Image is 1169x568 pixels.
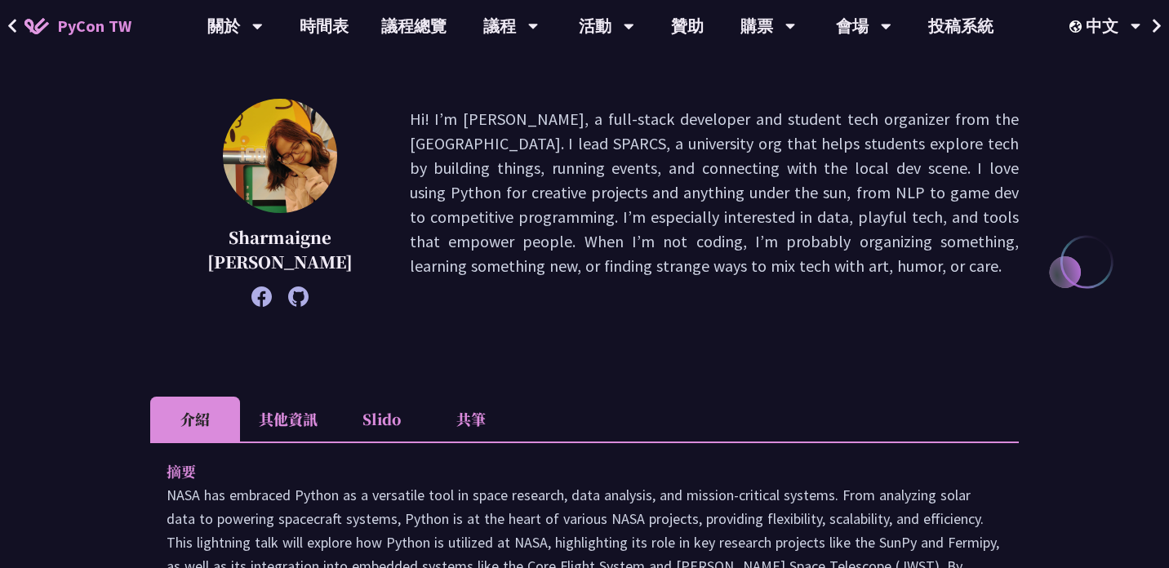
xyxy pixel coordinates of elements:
li: 介紹 [150,397,240,442]
img: Locale Icon [1069,20,1086,33]
p: Hi! I’m [PERSON_NAME], a full-stack developer and student tech organizer from the [GEOGRAPHIC_DAT... [410,107,1020,299]
img: Home icon of PyCon TW 2025 [24,18,49,34]
a: PyCon TW [8,6,148,47]
li: Slido [336,397,426,442]
img: Sharmaigne Angelie Mabano [223,99,337,213]
span: PyCon TW [57,14,131,38]
li: 其他資訊 [240,397,336,442]
li: 共筆 [426,397,516,442]
p: 摘要 [167,459,970,483]
p: Sharmaigne [PERSON_NAME] [191,225,369,274]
